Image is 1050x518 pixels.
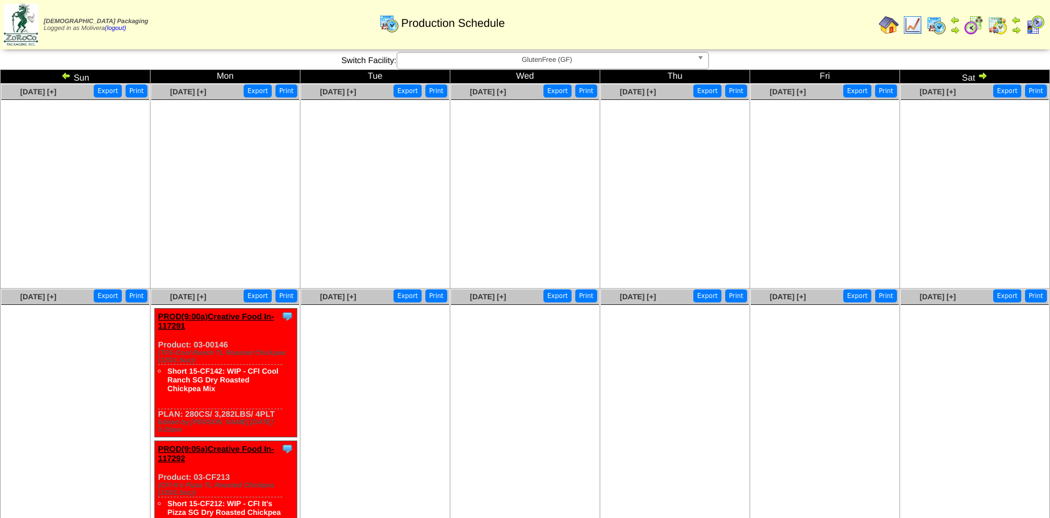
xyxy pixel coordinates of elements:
img: line_graph.gif [903,15,923,35]
img: calendarcustomer.gif [1025,15,1045,35]
img: Tooltip [281,310,294,322]
td: Wed [450,70,600,84]
button: Export [394,84,422,97]
span: [DEMOGRAPHIC_DATA] Packaging [44,18,148,25]
button: Print [875,289,897,302]
td: Fri [750,70,900,84]
a: [DATE] [+] [20,87,56,96]
button: Export [543,84,572,97]
button: Print [725,289,747,302]
button: Print [425,289,447,302]
img: arrowleft.gif [1011,15,1021,25]
a: [DATE] [+] [620,87,656,96]
a: [DATE] [+] [620,292,656,301]
button: Print [875,84,897,97]
a: PROD(9:00a)Creative Food In-117291 [158,312,274,331]
img: calendarblend.gif [964,15,984,35]
div: (TFS-Cool Ranch TL Roasted Chickpea (125/1.5oz)) [158,349,297,364]
div: Product: 03-00146 PLAN: 280CS / 3,282LBS / 4PLT [155,309,297,437]
button: Print [126,84,147,97]
button: Export [244,84,272,97]
button: Print [575,289,597,302]
a: [DATE] [+] [320,87,356,96]
td: Mon [151,70,300,84]
a: [DATE] [+] [470,87,506,96]
a: [DATE] [+] [20,292,56,301]
button: Print [275,289,297,302]
img: arrowleft.gif [61,71,71,81]
img: arrowright.gif [978,71,988,81]
button: Print [725,84,747,97]
a: [DATE] [+] [320,292,356,301]
button: Export [843,289,871,302]
img: calendarprod.gif [379,13,399,33]
button: Print [1025,84,1047,97]
span: Production Schedule [401,17,505,30]
button: Export [244,289,272,302]
button: Print [1025,289,1047,302]
a: [DATE] [+] [770,87,806,96]
img: home.gif [879,15,899,35]
td: Sat [900,70,1050,84]
a: [DATE] [+] [919,292,956,301]
img: calendarprod.gif [926,15,946,35]
a: [DATE] [+] [170,292,206,301]
a: (logout) [105,25,126,32]
button: Export [993,84,1021,97]
td: Tue [300,70,450,84]
img: arrowright.gif [950,25,960,35]
button: Export [843,84,871,97]
div: (CFI-It's Pizza TL Roasted Chickpea (125/1.5oz)) [158,482,297,497]
span: Logged in as Molivera [44,18,148,32]
a: [DATE] [+] [919,87,956,96]
button: Print [575,84,597,97]
button: Print [425,84,447,97]
img: zoroco-logo-small.webp [4,4,38,46]
a: [DATE] [+] [170,87,206,96]
a: [DATE] [+] [470,292,506,301]
a: Short 15-CF142: WIP - CFI Cool Ranch SG Dry Roasted Chickpea Mix [167,367,279,393]
button: Export [543,289,572,302]
td: Thu [600,70,750,84]
a: PROD(9:05a)Creative Food In-117292 [158,444,274,463]
button: Print [126,289,147,302]
img: calendarinout.gif [988,15,1008,35]
img: Tooltip [281,442,294,455]
span: GlutenFree (GF) [402,52,692,67]
button: Export [693,289,721,302]
td: Sun [1,70,151,84]
button: Export [693,84,721,97]
button: Export [993,289,1021,302]
button: Print [275,84,297,97]
a: [DATE] [+] [770,292,806,301]
button: Export [94,289,122,302]
img: arrowleft.gif [950,15,960,25]
img: arrowright.gif [1011,25,1021,35]
button: Export [394,289,422,302]
div: Edited by [PERSON_NAME] [DATE] 5:25pm [158,419,297,434]
button: Export [94,84,122,97]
